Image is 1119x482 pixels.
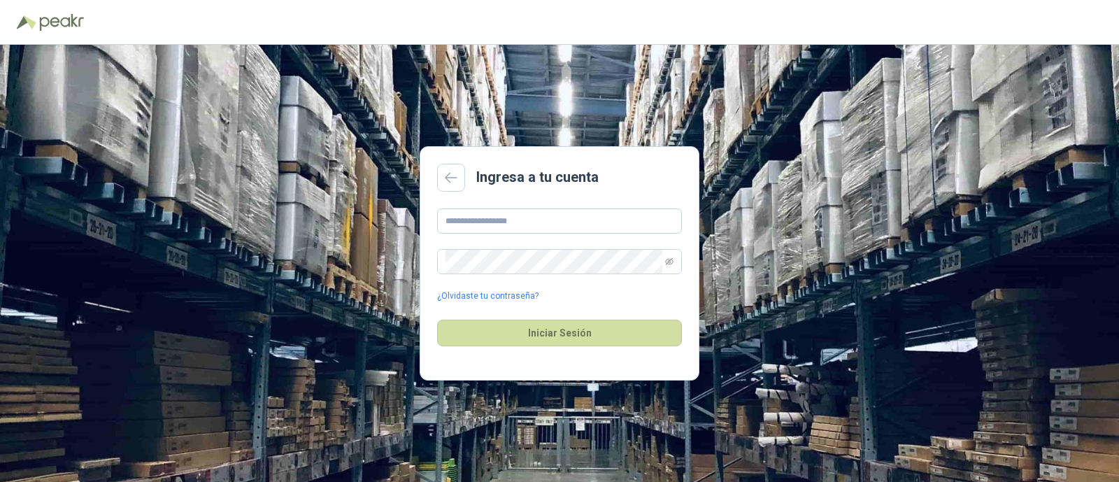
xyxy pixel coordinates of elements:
a: ¿Olvidaste tu contraseña? [437,290,539,303]
button: Iniciar Sesión [437,320,682,346]
img: Peakr [39,14,84,31]
img: Logo [17,15,36,29]
h2: Ingresa a tu cuenta [476,166,599,188]
span: eye-invisible [665,257,673,266]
